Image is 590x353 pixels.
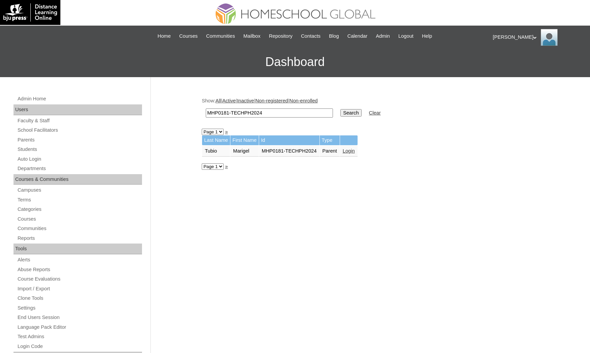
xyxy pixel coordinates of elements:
a: Terms [17,196,142,204]
a: Home [154,32,174,40]
h3: Dashboard [3,47,587,77]
a: Abuse Reports [17,265,142,274]
img: logo-white.png [3,3,57,22]
a: Communities [203,32,238,40]
a: Calendar [344,32,371,40]
div: [PERSON_NAME] [493,29,583,46]
a: Campuses [17,186,142,194]
td: Type [320,135,340,145]
a: Test Admins [17,332,142,341]
a: Communities [17,224,142,233]
a: » [225,164,228,169]
span: Mailbox [244,32,261,40]
td: Last Name [202,135,230,145]
td: First Name [230,135,259,145]
span: Blog [329,32,339,40]
a: » [225,129,228,134]
a: Import / Export [17,285,142,293]
a: Clone Tools [17,294,142,302]
a: Departments [17,164,142,173]
span: Contacts [301,32,320,40]
a: Reports [17,234,142,243]
td: Id [259,135,319,145]
a: Login [343,148,355,154]
input: Search [206,108,333,118]
img: Ariane Ebuen [541,29,558,46]
a: Settings [17,304,142,312]
a: Contacts [298,32,324,40]
a: All [216,98,221,103]
input: Search [340,109,361,117]
a: End Users Session [17,313,142,322]
span: Admin [376,32,390,40]
a: Alerts [17,256,142,264]
a: School Facilitators [17,126,142,134]
span: Calendar [347,32,367,40]
a: Admin Home [17,95,142,103]
a: Non-registered [255,98,288,103]
td: Marigel [230,146,259,157]
a: Categories [17,205,142,214]
a: Language Pack Editor [17,323,142,331]
a: Inactive [237,98,254,103]
a: Students [17,145,142,154]
a: Clear [369,110,381,116]
div: Courses & Communities [13,174,142,185]
span: Courses [179,32,198,40]
a: Admin [372,32,393,40]
a: Logout [395,32,417,40]
td: Parent [320,146,340,157]
a: Help [419,32,436,40]
span: Repository [269,32,292,40]
a: Courses [17,215,142,223]
a: Non-enrolled [289,98,318,103]
span: Home [158,32,171,40]
a: Courses [176,32,201,40]
a: Parents [17,136,142,144]
span: Communities [206,32,235,40]
a: Auto Login [17,155,142,163]
div: Tools [13,244,142,254]
td: Tubio [202,146,230,157]
div: Show: | | | | [202,97,536,121]
td: MHP0181-TECHPH2024 [259,146,319,157]
a: Login Code [17,342,142,351]
span: Help [422,32,432,40]
div: Users [13,104,142,115]
a: Active [222,98,236,103]
a: Faculty & Staff [17,117,142,125]
a: Repository [265,32,296,40]
a: Blog [326,32,342,40]
a: Mailbox [240,32,264,40]
span: Logout [398,32,414,40]
a: Course Evaluations [17,275,142,283]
